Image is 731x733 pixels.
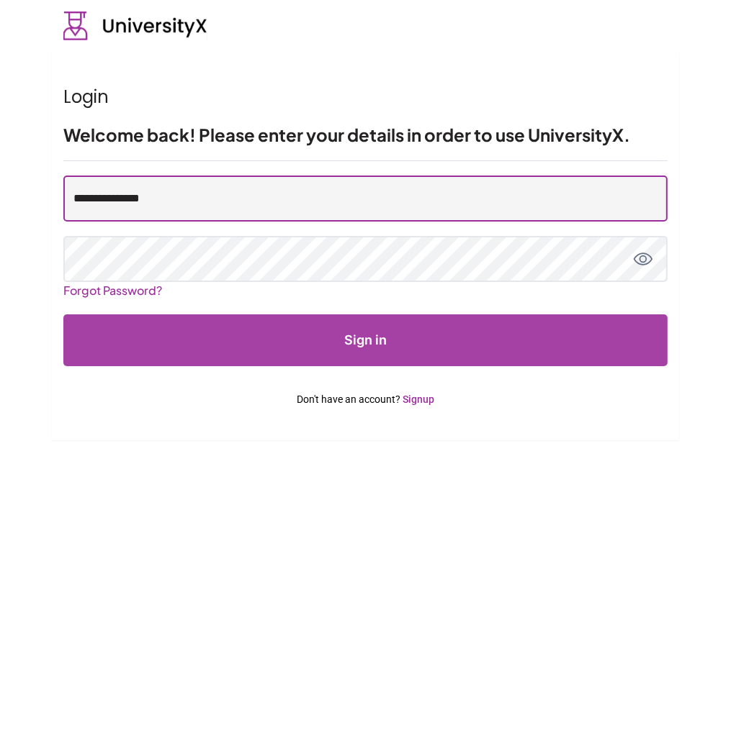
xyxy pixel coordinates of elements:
[63,123,668,146] h2: Welcome back! Please enter your details in order to use UniversityX.
[63,392,668,406] p: Don't have an account?
[403,393,434,405] a: Signup
[63,277,162,304] a: Forgot Password?
[63,314,668,366] button: Submit form
[63,12,207,40] img: UniversityX logo
[633,249,653,269] button: toggle password view
[63,86,668,109] h1: Login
